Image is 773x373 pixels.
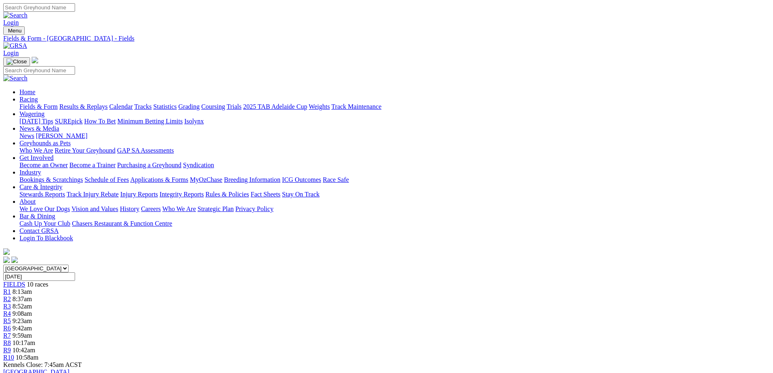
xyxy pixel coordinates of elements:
a: Become a Trainer [69,162,116,168]
input: Search [3,3,75,12]
div: Care & Integrity [19,191,770,198]
span: 10:58am [16,354,39,361]
span: 9:59am [13,332,32,339]
a: R4 [3,310,11,317]
a: Fields & Form [19,103,58,110]
a: Bookings & Scratchings [19,176,83,183]
span: Kennels Close: 7:45am ACST [3,361,82,368]
a: Strategic Plan [198,205,234,212]
div: About [19,205,770,213]
a: Trials [226,103,241,110]
span: 10:17am [13,339,35,346]
a: Contact GRSA [19,227,58,234]
a: Bar & Dining [19,213,55,220]
img: Close [6,58,27,65]
a: Results & Replays [59,103,108,110]
a: Race Safe [323,176,349,183]
a: Statistics [153,103,177,110]
a: FIELDS [3,281,25,288]
a: [DATE] Tips [19,118,53,125]
span: R9 [3,347,11,354]
div: Racing [19,103,770,110]
a: Schedule of Fees [84,176,129,183]
a: 2025 TAB Adelaide Cup [243,103,307,110]
a: Syndication [183,162,214,168]
a: [PERSON_NAME] [36,132,87,139]
a: History [120,205,139,212]
a: Track Maintenance [332,103,381,110]
a: Wagering [19,110,45,117]
a: Calendar [109,103,133,110]
a: Industry [19,169,41,176]
span: 8:13am [13,288,32,295]
a: Stewards Reports [19,191,65,198]
a: R2 [3,295,11,302]
a: Isolynx [184,118,204,125]
a: Grading [179,103,200,110]
img: logo-grsa-white.png [3,248,10,255]
a: Login [3,50,19,56]
a: Minimum Betting Limits [117,118,183,125]
a: Fact Sheets [251,191,280,198]
input: Search [3,66,75,75]
a: Chasers Restaurant & Function Centre [72,220,172,227]
span: 10:42am [13,347,35,354]
a: Track Injury Rebate [67,191,118,198]
button: Toggle navigation [3,57,30,66]
a: Privacy Policy [235,205,273,212]
img: logo-grsa-white.png [32,57,38,63]
a: R5 [3,317,11,324]
button: Toggle navigation [3,26,25,35]
a: MyOzChase [190,176,222,183]
input: Select date [3,272,75,281]
a: R7 [3,332,11,339]
a: How To Bet [84,118,116,125]
a: Who We Are [19,147,53,154]
a: R6 [3,325,11,332]
a: GAP SA Assessments [117,147,174,154]
a: Tracks [134,103,152,110]
span: 9:08am [13,310,32,317]
div: Bar & Dining [19,220,770,227]
a: ICG Outcomes [282,176,321,183]
img: Search [3,12,28,19]
div: Industry [19,176,770,183]
a: R1 [3,288,11,295]
a: We Love Our Dogs [19,205,70,212]
a: Retire Your Greyhound [55,147,116,154]
img: GRSA [3,42,27,50]
a: Breeding Information [224,176,280,183]
a: Weights [309,103,330,110]
a: Fields & Form - [GEOGRAPHIC_DATA] - Fields [3,35,770,42]
div: Get Involved [19,162,770,169]
div: Greyhounds as Pets [19,147,770,154]
a: Cash Up Your Club [19,220,70,227]
span: R10 [3,354,14,361]
span: 8:37am [13,295,32,302]
a: R8 [3,339,11,346]
a: News & Media [19,125,59,132]
img: Search [3,75,28,82]
span: 9:42am [13,325,32,332]
a: SUREpick [55,118,82,125]
a: Login [3,19,19,26]
a: R3 [3,303,11,310]
a: Become an Owner [19,162,68,168]
a: Get Involved [19,154,54,161]
span: Menu [8,28,22,34]
img: facebook.svg [3,257,10,263]
span: 10 races [27,281,48,288]
a: Rules & Policies [205,191,249,198]
a: Login To Blackbook [19,235,73,241]
img: twitter.svg [11,257,18,263]
a: Stay On Track [282,191,319,198]
span: 9:23am [13,317,32,324]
